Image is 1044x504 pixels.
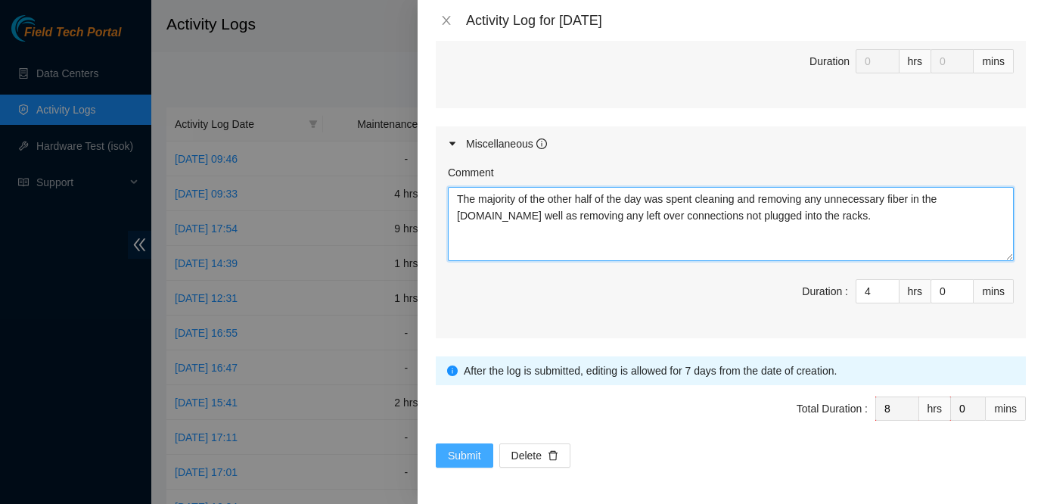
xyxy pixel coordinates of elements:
button: Submit [436,443,493,468]
div: Miscellaneous info-circle [436,126,1026,161]
div: Total Duration : [797,400,868,417]
label: Comment [448,164,494,181]
div: Duration [809,53,850,70]
div: After the log is submitted, editing is allowed for 7 days from the date of creation. [464,362,1014,379]
button: Close [436,14,457,28]
span: delete [548,450,558,462]
button: Deletedelete [499,443,570,468]
span: info-circle [536,138,547,149]
div: mins [986,397,1026,421]
span: Delete [511,447,542,464]
span: info-circle [447,366,458,376]
div: hrs [919,397,951,421]
span: Submit [448,447,481,464]
div: Activity Log for [DATE] [466,12,1026,29]
div: hrs [900,49,931,73]
div: mins [974,49,1014,73]
div: Miscellaneous [466,135,547,152]
span: close [440,14,452,26]
div: mins [974,279,1014,303]
textarea: Comment [448,187,1014,261]
span: caret-right [448,139,457,148]
div: hrs [900,279,931,303]
div: Duration : [802,283,848,300]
